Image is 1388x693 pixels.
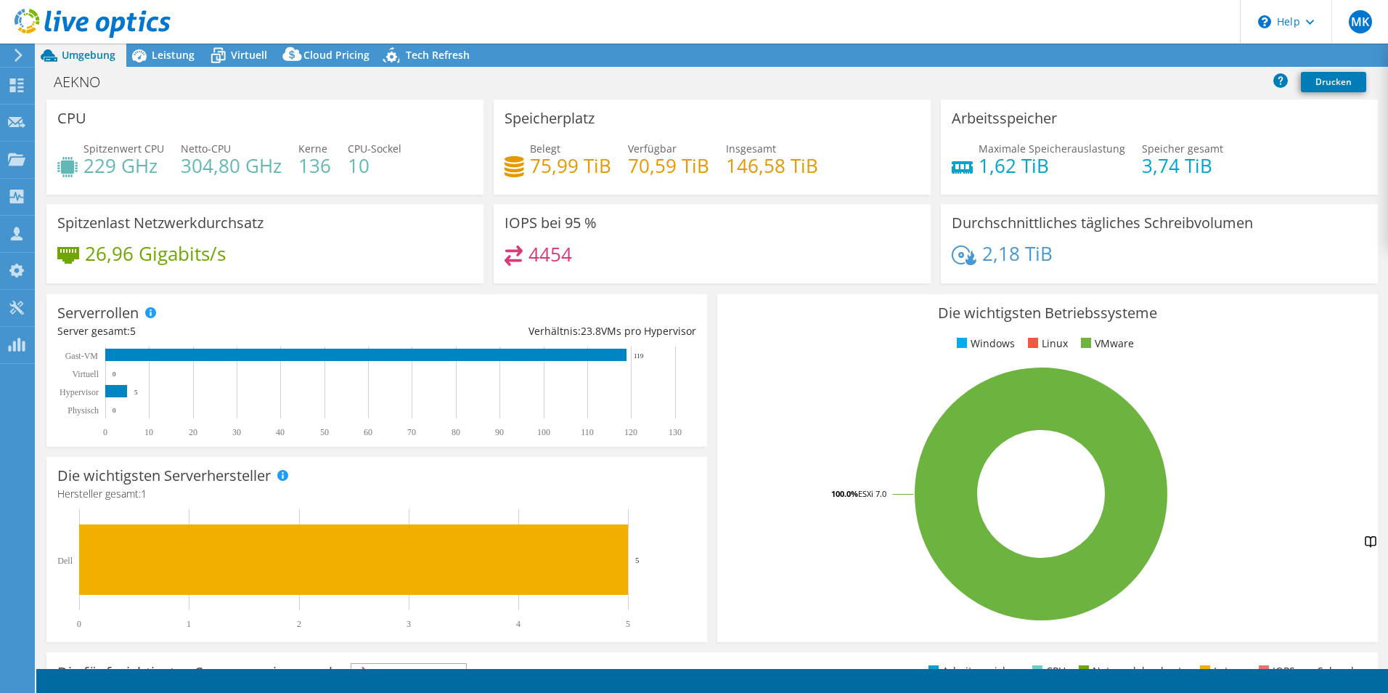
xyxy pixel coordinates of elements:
[130,324,136,338] span: 5
[635,556,640,564] text: 5
[1029,663,1066,679] li: CPU
[982,246,1053,262] h4: 2,18 TiB
[505,110,595,126] h3: Speicherplatz
[57,305,139,321] h3: Serverrollen
[925,663,1019,679] li: Arbeitsspeicher
[626,619,630,629] text: 5
[406,48,470,62] span: Tech Refresh
[348,142,401,155] span: CPU-Sockel
[979,158,1125,174] h4: 1,62 TiB
[57,323,377,339] div: Server gesamt:
[952,110,1057,126] h3: Arbeitsspeicher
[47,74,123,90] h1: AEKNO
[320,427,329,437] text: 50
[141,487,147,500] span: 1
[452,427,460,437] text: 80
[537,427,550,437] text: 100
[528,246,572,262] h4: 4454
[144,427,153,437] text: 10
[83,158,164,174] h4: 229 GHz
[103,427,107,437] text: 0
[634,352,644,360] text: 119
[831,488,858,499] tspan: 100.0%
[1301,72,1366,92] a: Drucken
[516,619,520,629] text: 4
[65,351,99,361] text: Gast-VM
[298,158,331,174] h4: 136
[232,427,241,437] text: 30
[952,215,1253,231] h3: Durchschnittliches tägliches Schreibvolumen
[83,142,164,155] span: Spitzenwert CPU
[726,158,818,174] h4: 146,58 TiB
[953,336,1015,352] li: Windows
[72,369,99,379] text: Virtuell
[60,387,99,397] text: Hypervisor
[1258,15,1271,28] svg: \n
[1075,663,1187,679] li: Netzwerkdurchsatz
[728,305,1367,321] h3: Die wichtigsten Betriebssysteme
[113,407,116,414] text: 0
[407,427,416,437] text: 70
[181,142,231,155] span: Netto-CPU
[364,427,372,437] text: 60
[726,142,776,155] span: Insgesamt
[628,142,677,155] span: Verfügbar
[134,389,138,396] text: 5
[57,110,86,126] h3: CPU
[628,158,709,174] h4: 70,59 TiB
[62,48,115,62] span: Umgebung
[77,619,81,629] text: 0
[187,619,191,629] text: 1
[276,427,285,437] text: 40
[189,427,197,437] text: 20
[181,158,282,174] h4: 304,80 GHz
[624,427,637,437] text: 120
[1024,336,1068,352] li: Linux
[348,158,401,174] h4: 10
[113,370,116,378] text: 0
[57,215,264,231] h3: Spitzenlast Netzwerkdurchsatz
[57,486,696,502] h4: Hersteller gesamt:
[297,619,301,629] text: 2
[298,142,327,155] span: Kerne
[68,405,99,416] text: Physisch
[1142,158,1223,174] h4: 3,74 TiB
[669,427,682,437] text: 130
[1142,142,1223,155] span: Speicher gesamt
[979,142,1125,155] span: Maximale Speicherauslastung
[530,158,611,174] h4: 75,99 TiB
[152,48,195,62] span: Leistung
[231,48,267,62] span: Virtuell
[858,488,886,499] tspan: ESXi 7.0
[1196,663,1246,679] li: Latenz
[530,142,560,155] span: Belegt
[1255,663,1360,679] li: IOPS pro Sekunde
[505,215,597,231] h3: IOPS bei 95 %
[85,246,226,262] h4: 26,96 Gigabits/s
[377,323,696,339] div: Verhältnis: VMs pro Hypervisor
[1349,10,1372,33] span: MK
[495,427,504,437] text: 90
[581,324,601,338] span: 23.8
[351,664,466,681] span: IOPS pro Sekunde
[1077,336,1134,352] li: VMware
[581,427,594,437] text: 110
[57,468,271,484] h3: Die wichtigsten Serverhersteller
[303,48,370,62] span: Cloud Pricing
[57,556,73,566] text: Dell
[407,619,411,629] text: 3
